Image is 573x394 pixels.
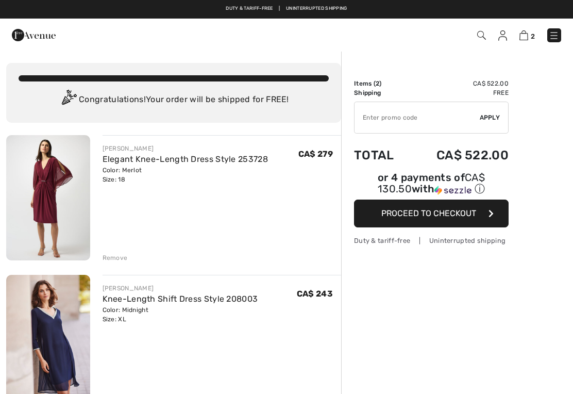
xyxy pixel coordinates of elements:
td: Total [354,138,409,173]
div: Remove [103,253,128,262]
div: Color: Merlot Size: 18 [103,166,268,184]
button: Proceed to Checkout [354,200,509,227]
td: Shipping [354,88,409,97]
img: Elegant Knee-Length Dress Style 253728 [6,135,90,260]
a: 2 [519,29,535,41]
a: 1ère Avenue [12,29,56,39]
span: Proceed to Checkout [381,208,476,218]
span: CA$ 243 [297,289,333,299]
img: 1ère Avenue [12,25,56,45]
a: Knee-Length Shift Dress Style 208003 [103,294,258,304]
span: CA$ 279 [298,149,333,159]
div: [PERSON_NAME] [103,144,268,153]
img: Sezzle [434,186,471,195]
div: [PERSON_NAME] [103,284,258,293]
div: Color: Midnight Size: XL [103,305,258,324]
div: or 4 payments of with [354,173,509,196]
img: My Info [498,30,507,41]
span: 2 [376,80,379,87]
img: Shopping Bag [519,30,528,40]
img: Search [477,31,486,40]
td: Free [409,88,509,97]
div: Duty & tariff-free | Uninterrupted shipping [354,236,509,245]
td: CA$ 522.00 [409,138,509,173]
div: Congratulations! Your order will be shipped for FREE! [19,90,329,110]
td: CA$ 522.00 [409,79,509,88]
span: CA$ 130.50 [378,171,485,195]
td: Items ( ) [354,79,409,88]
input: Promo code [355,102,480,133]
span: 2 [531,32,535,40]
img: Menu [549,30,559,41]
div: or 4 payments ofCA$ 130.50withSezzle Click to learn more about Sezzle [354,173,509,200]
img: Congratulation2.svg [58,90,79,110]
a: Elegant Knee-Length Dress Style 253728 [103,154,268,164]
span: Apply [480,113,500,122]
